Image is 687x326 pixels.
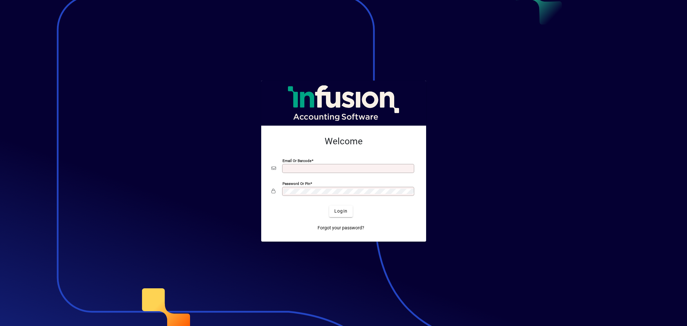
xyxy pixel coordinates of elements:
[334,208,348,215] span: Login
[318,225,364,231] span: Forgot your password?
[282,181,310,186] mat-label: Password or Pin
[272,136,416,147] h2: Welcome
[315,222,367,234] a: Forgot your password?
[282,158,311,163] mat-label: Email or Barcode
[329,206,353,217] button: Login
